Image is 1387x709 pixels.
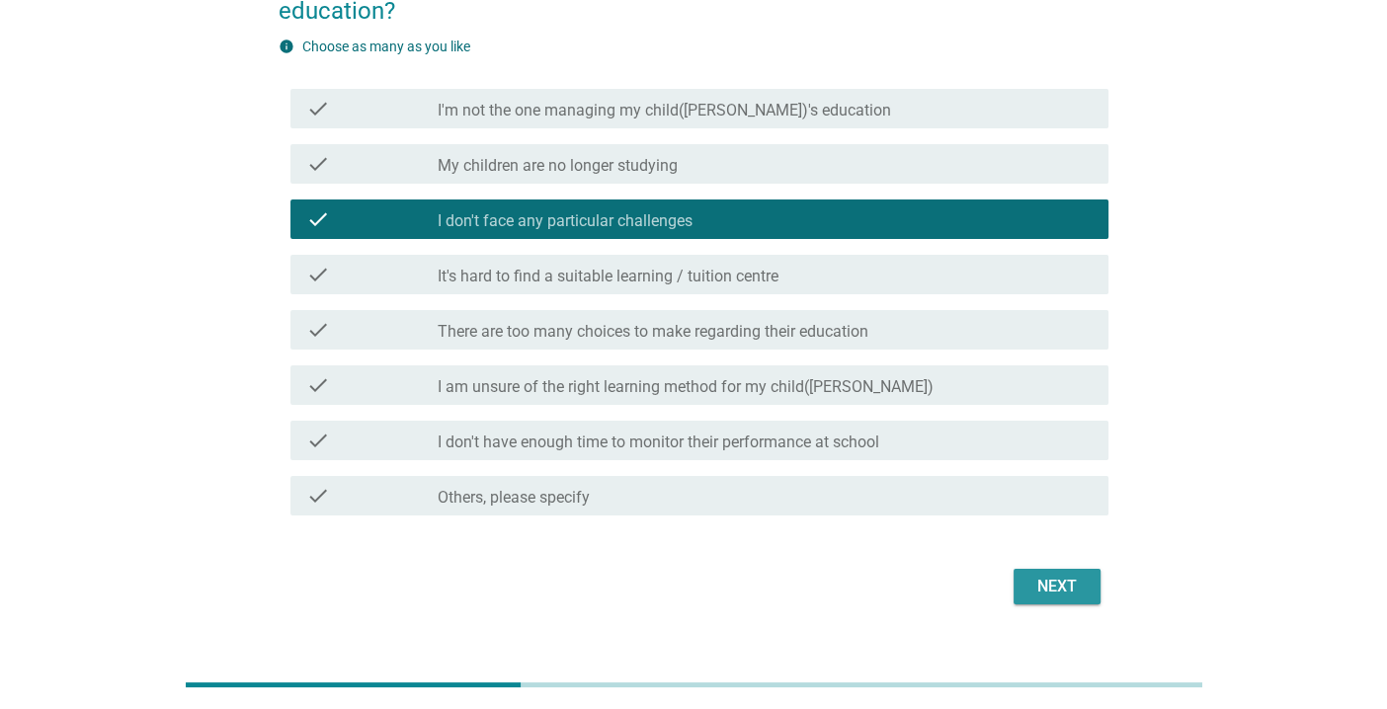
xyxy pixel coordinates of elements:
div: Next [1029,575,1085,598]
label: My children are no longer studying [438,156,678,176]
label: Others, please specify [438,488,590,508]
label: I'm not the one managing my child([PERSON_NAME])'s education [438,101,891,120]
label: I am unsure of the right learning method for my child([PERSON_NAME]) [438,377,934,397]
i: check [306,152,330,176]
i: info [279,39,294,54]
i: check [306,207,330,231]
label: Choose as many as you like [302,39,470,54]
i: check [306,373,330,397]
label: It's hard to find a suitable learning / tuition centre [438,267,778,286]
i: check [306,484,330,508]
label: There are too many choices to make regarding their education [438,322,868,342]
label: I don't face any particular challenges [438,211,693,231]
i: check [306,97,330,120]
i: check [306,263,330,286]
i: check [306,429,330,452]
button: Next [1014,569,1101,604]
i: check [306,318,330,342]
label: I don't have enough time to monitor their performance at school [438,433,879,452]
